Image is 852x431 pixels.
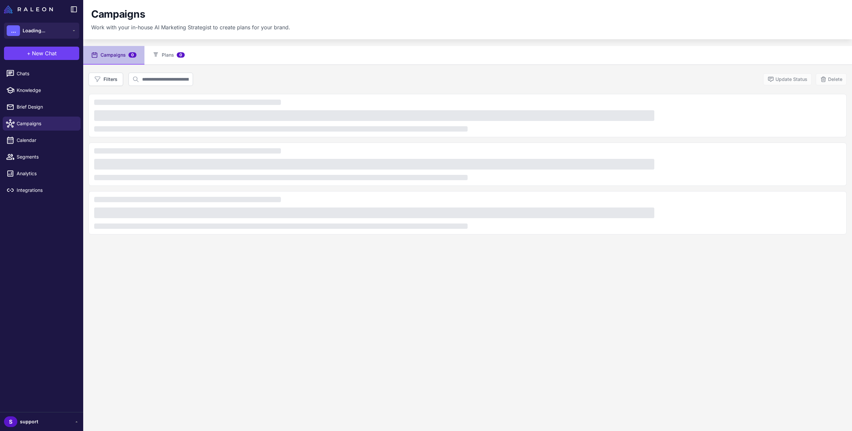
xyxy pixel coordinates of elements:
[17,153,75,161] span: Segments
[27,49,31,57] span: +
[23,27,45,34] span: Loading...
[4,416,17,427] div: S
[17,103,75,111] span: Brief Design
[91,8,145,21] h1: Campaigns
[3,133,81,147] a: Calendar
[3,117,81,131] a: Campaigns
[17,87,75,94] span: Knowledge
[17,187,75,194] span: Integrations
[3,167,81,181] a: Analytics
[32,49,57,57] span: New Chat
[763,73,812,85] button: Update Status
[7,25,20,36] div: ...
[20,418,38,425] span: support
[816,73,847,85] button: Delete
[17,70,75,77] span: Chats
[4,23,79,39] button: ...Loading...
[4,5,56,13] a: Raleon Logo
[3,183,81,197] a: Integrations
[144,46,193,65] button: Plans0
[3,150,81,164] a: Segments
[89,73,123,86] button: Filters
[17,170,75,177] span: Analytics
[4,47,79,60] button: +New Chat
[3,67,81,81] a: Chats
[4,5,53,13] img: Raleon Logo
[3,100,81,114] a: Brief Design
[3,83,81,97] a: Knowledge
[128,52,136,58] span: 0
[17,137,75,144] span: Calendar
[91,23,290,31] p: Work with your in-house AI Marketing Strategist to create plans for your brand.
[83,46,144,65] button: Campaigns0
[17,120,75,127] span: Campaigns
[177,52,185,58] span: 0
